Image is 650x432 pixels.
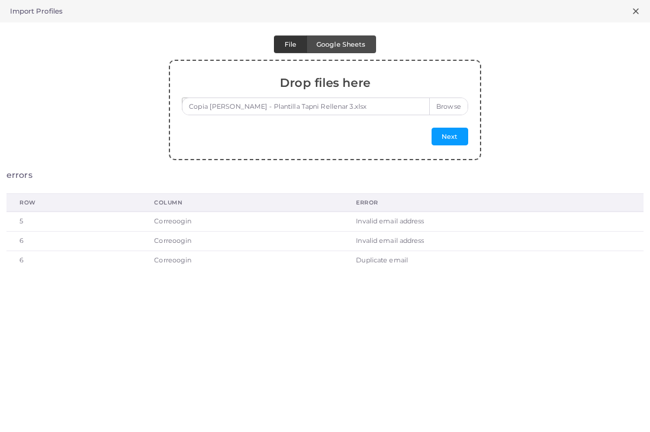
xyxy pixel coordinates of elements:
td: Correoogin [141,212,343,231]
td: Correoogin [141,251,343,269]
td: 5 [6,212,141,231]
span: Drop files here [280,74,370,92]
h5: Import Profiles [10,7,63,15]
span: File [285,40,296,48]
td: 6 [6,232,141,251]
button: Next [432,128,468,145]
div: Error [356,199,631,207]
span: Google Sheets [316,40,365,48]
td: 6 [6,251,141,269]
td: Correoogin [141,232,343,251]
div: Row [19,199,128,207]
td: Invalid email address [343,212,644,231]
td: Invalid email address [343,232,644,251]
td: Duplicate email [343,251,644,269]
h4: errors [6,170,644,180]
div: Column [154,199,330,207]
